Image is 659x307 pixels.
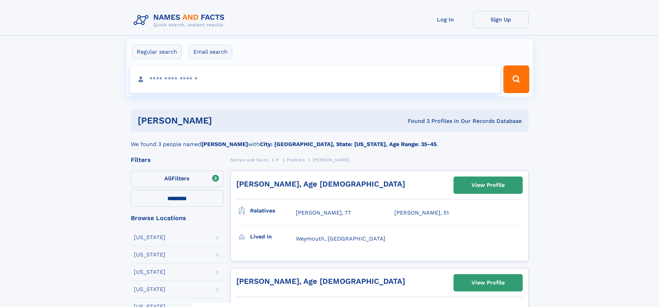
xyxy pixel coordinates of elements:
[312,157,349,162] span: [PERSON_NAME]
[454,274,522,291] a: View Profile
[418,11,473,28] a: Log In
[287,155,304,164] a: Podeiko
[130,65,501,93] input: search input
[394,209,449,217] a: [PERSON_NAME], 51
[132,45,182,59] label: Regular search
[134,269,165,275] div: [US_STATE]
[260,141,437,147] b: City: [GEOGRAPHIC_DATA], State: [US_STATE], Age Range: 35-45
[134,235,165,240] div: [US_STATE]
[276,155,279,164] a: P
[473,11,529,28] a: Sign Up
[454,177,522,193] a: View Profile
[472,177,505,193] div: View Profile
[230,155,268,164] a: Names and Facts
[138,116,310,125] h1: [PERSON_NAME]
[201,141,248,147] b: [PERSON_NAME]
[472,275,505,291] div: View Profile
[236,277,405,286] a: [PERSON_NAME], Age [DEMOGRAPHIC_DATA]
[250,231,296,243] h3: Lived in
[164,175,172,182] span: All
[131,215,223,221] div: Browse Locations
[250,205,296,217] h3: Relatives
[310,117,522,125] div: Found 3 Profiles In Our Records Database
[134,287,165,292] div: [US_STATE]
[131,11,230,30] img: Logo Names and Facts
[503,65,529,93] button: Search Button
[131,132,529,148] div: We found 3 people named with .
[134,252,165,258] div: [US_STATE]
[287,157,304,162] span: Podeiko
[189,45,232,59] label: Email search
[296,209,351,217] a: [PERSON_NAME], 77
[296,235,385,242] span: Weymouth, [GEOGRAPHIC_DATA]
[236,180,405,188] a: [PERSON_NAME], Age [DEMOGRAPHIC_DATA]
[131,157,223,163] div: Filters
[131,171,223,187] label: Filters
[276,157,279,162] span: P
